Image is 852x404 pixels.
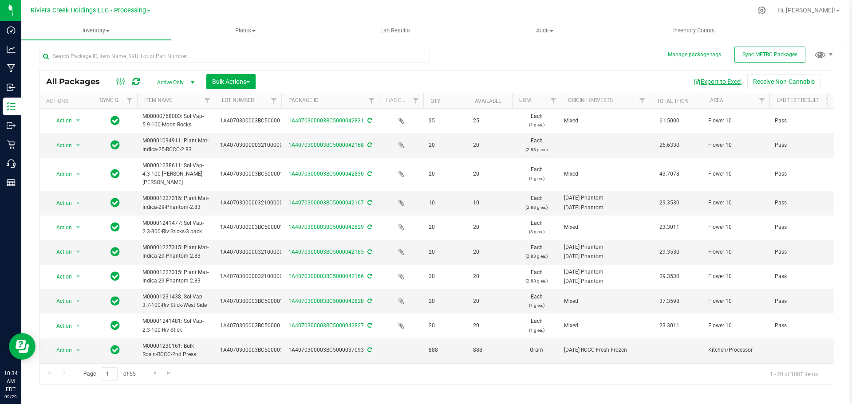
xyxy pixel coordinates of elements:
[31,7,146,14] span: Riviera Creek Holdings LLC - Processing
[429,117,462,125] span: 25
[220,346,296,354] span: 1A4070300003BC5000037093
[267,93,281,108] a: Filter
[734,47,805,63] button: Sync METRC Packages
[142,293,209,310] span: M00001231438: Sol Vap-3.7-100-Riv Stick-West Side
[564,322,647,330] div: Value 1: Mixed
[220,297,296,306] span: 1A4070300003BC5000015890
[142,219,209,236] span: M00001241477: Sol Vap-2.3-300-Riv Sticks-3 pack
[655,168,684,180] span: 43.7078
[110,246,120,258] span: In Sync
[110,114,120,127] span: In Sync
[366,249,372,255] span: Sync from Compliance System
[473,199,507,207] span: 10
[368,27,422,35] span: Lab Results
[517,137,556,153] span: Each
[564,204,647,212] div: Value 2: 2025-08-04 Phantom
[366,273,372,279] span: Sync from Compliance System
[655,139,684,152] span: 26.6330
[220,199,295,207] span: 1A4070300000321000001273
[142,194,209,211] span: M00001227315: Plant Mat-Indica-29-Phantom-2.83
[48,197,72,209] span: Action
[473,170,507,178] span: 20
[7,159,16,168] inline-svg: Call Center
[708,199,764,207] span: Flower 10
[288,249,364,255] a: 1A4070300003BC5000042165
[756,6,767,15] div: Manage settings
[775,170,831,178] span: Pass
[288,200,364,206] a: 1A4070300003BC5000042167
[48,168,72,180] span: Action
[110,344,120,356] span: In Sync
[708,346,764,354] span: Kitchen/Processor
[475,98,501,104] a: Available
[142,137,209,153] span: M00001034911: Plant Mat-Indica-25-RCCC-2.83
[110,221,120,233] span: In Sync
[564,170,647,178] div: Value 1: Mixed
[517,243,556,260] span: Each
[775,117,831,125] span: Pass
[775,272,831,281] span: Pass
[429,199,462,207] span: 10
[742,51,797,58] span: Sync METRC Packages
[517,165,556,182] span: Each
[429,248,462,256] span: 20
[73,271,84,283] span: select
[110,139,120,151] span: In Sync
[220,223,296,231] span: 1A4070300003BC5000015315
[48,246,72,258] span: Action
[142,268,209,285] span: M00001227315: Plant Mat-Indica-29-Phantom-2.83
[517,346,556,354] span: Gram
[48,221,72,234] span: Action
[220,248,295,256] span: 1A4070300000321000001273
[775,322,831,330] span: Pass
[7,121,16,130] inline-svg: Outbound
[635,93,650,108] a: Filter
[142,243,209,260] span: M00001227315: Plant Mat-Indica-29-Phantom-2.83
[222,97,254,103] a: Lot Number
[288,298,364,304] a: 1A4070300003BC5000042828
[122,93,137,108] a: Filter
[366,322,372,329] span: Sync from Compliance System
[48,295,72,307] span: Action
[564,297,647,306] div: Value 1: Mixed
[366,200,372,206] span: Sync from Compliance System
[73,320,84,332] span: select
[473,223,507,231] span: 20
[429,272,462,281] span: 20
[73,168,84,180] span: select
[73,246,84,258] span: select
[288,224,364,230] a: 1A4070300003BC5000042829
[777,7,835,14] span: Hi, [PERSON_NAME]!
[473,117,507,125] span: 25
[163,367,176,379] a: Go to the last page
[220,141,295,149] span: 1A4070300000321000001074
[366,347,372,353] span: Sync from Compliance System
[288,97,319,103] a: Package ID
[429,322,462,330] span: 20
[470,27,619,35] span: Audit
[110,319,120,332] span: In Sync
[48,344,72,357] span: Action
[775,248,831,256] span: Pass
[517,293,556,310] span: Each
[220,170,296,178] span: 1A4070300003BC5000015937
[21,27,171,35] span: Inventory
[429,223,462,231] span: 20
[280,346,380,354] div: 1A4070300003BC5000037093
[366,298,372,304] span: Sync from Compliance System
[655,114,684,127] span: 61.5000
[777,97,819,103] a: Lab Test Result
[657,98,689,104] a: Total THC%
[473,248,507,256] span: 20
[7,64,16,73] inline-svg: Manufacturing
[102,367,118,381] input: 1
[7,45,16,54] inline-svg: Analytics
[619,21,769,40] a: Inventory Counts
[763,367,825,380] span: 1 - 20 of 1087 items
[517,219,556,236] span: Each
[48,114,72,127] span: Action
[517,145,556,154] p: (2.83 g ea.)
[564,194,647,202] div: Value 1: 2025-08-04 Phantom
[708,170,764,178] span: Flower 10
[710,97,723,103] a: Area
